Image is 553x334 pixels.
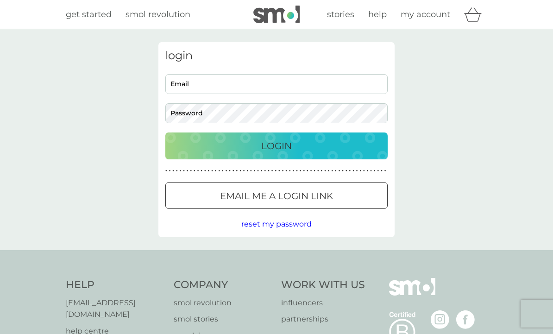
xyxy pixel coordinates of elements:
[253,6,300,23] img: smol
[335,169,337,173] p: ●
[310,169,312,173] p: ●
[218,169,220,173] p: ●
[174,313,272,325] a: smol stories
[264,169,266,173] p: ●
[300,169,302,173] p: ●
[275,169,276,173] p: ●
[285,169,287,173] p: ●
[327,9,354,19] span: stories
[241,218,312,230] button: reset my password
[250,169,252,173] p: ●
[370,169,372,173] p: ●
[367,169,369,173] p: ●
[293,169,295,173] p: ●
[384,169,386,173] p: ●
[349,169,351,173] p: ●
[401,8,450,21] a: my account
[174,278,272,292] h4: Company
[126,8,190,21] a: smol revolution
[220,189,333,203] p: Email me a login link
[183,169,185,173] p: ●
[303,169,305,173] p: ●
[356,169,358,173] p: ●
[261,139,292,153] p: Login
[281,313,365,325] a: partnerships
[456,310,475,329] img: visit the smol Facebook page
[374,169,376,173] p: ●
[204,169,206,173] p: ●
[197,169,199,173] p: ●
[233,169,234,173] p: ●
[317,169,319,173] p: ●
[246,169,248,173] p: ●
[180,169,182,173] p: ●
[289,169,291,173] p: ●
[208,169,210,173] p: ●
[281,278,365,292] h4: Work With Us
[243,169,245,173] p: ●
[342,169,344,173] p: ●
[368,9,387,19] span: help
[346,169,347,173] p: ●
[281,297,365,309] a: influencers
[327,8,354,21] a: stories
[66,9,112,19] span: get started
[282,169,284,173] p: ●
[239,169,241,173] p: ●
[215,169,217,173] p: ●
[165,132,388,159] button: Login
[165,49,388,63] h3: login
[401,9,450,19] span: my account
[389,278,435,309] img: smol
[359,169,361,173] p: ●
[352,169,354,173] p: ●
[126,9,190,19] span: smol revolution
[307,169,308,173] p: ●
[368,8,387,21] a: help
[321,169,323,173] p: ●
[165,169,167,173] p: ●
[176,169,178,173] p: ●
[314,169,315,173] p: ●
[172,169,174,173] p: ●
[331,169,333,173] p: ●
[211,169,213,173] p: ●
[165,182,388,209] button: Email me a login link
[241,220,312,228] span: reset my password
[278,169,280,173] p: ●
[296,169,298,173] p: ●
[66,278,164,292] h4: Help
[194,169,195,173] p: ●
[257,169,259,173] p: ●
[190,169,192,173] p: ●
[174,297,272,309] a: smol revolution
[187,169,189,173] p: ●
[431,310,449,329] img: visit the smol Instagram page
[261,169,263,173] p: ●
[363,169,365,173] p: ●
[377,169,379,173] p: ●
[201,169,202,173] p: ●
[236,169,238,173] p: ●
[464,5,487,24] div: basket
[381,169,383,173] p: ●
[66,8,112,21] a: get started
[339,169,340,173] p: ●
[169,169,171,173] p: ●
[229,169,231,173] p: ●
[271,169,273,173] p: ●
[222,169,224,173] p: ●
[254,169,256,173] p: ●
[66,297,164,321] a: [EMAIL_ADDRESS][DOMAIN_NAME]
[324,169,326,173] p: ●
[268,169,270,173] p: ●
[226,169,227,173] p: ●
[328,169,330,173] p: ●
